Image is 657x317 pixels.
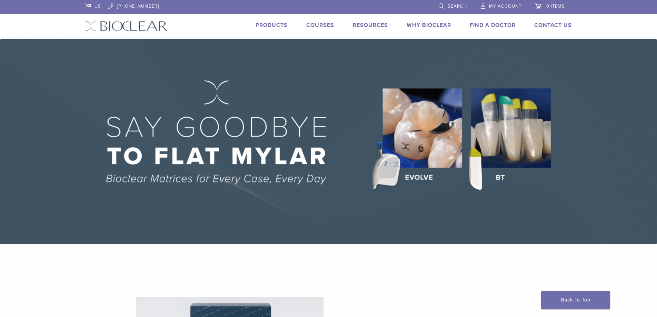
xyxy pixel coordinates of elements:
[470,22,516,29] a: Find A Doctor
[534,22,572,29] a: Contact Us
[489,3,521,9] span: My Account
[256,22,288,29] a: Products
[541,291,610,309] a: Back To Top
[546,3,565,9] span: 0 items
[86,21,167,31] img: Bioclear
[407,22,451,29] a: Why Bioclear
[306,22,334,29] a: Courses
[448,3,467,9] span: Search
[353,22,388,29] a: Resources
